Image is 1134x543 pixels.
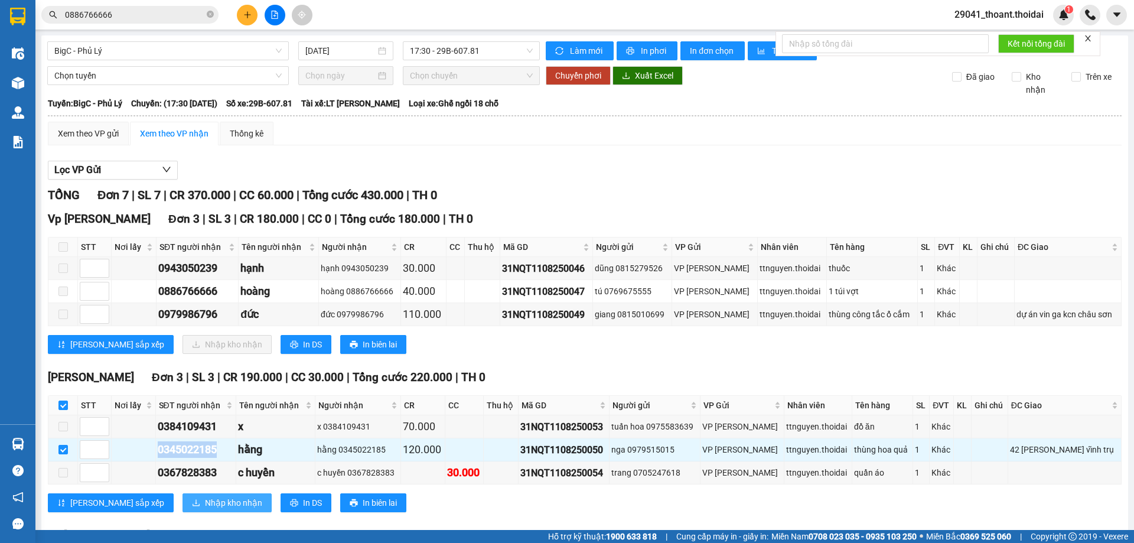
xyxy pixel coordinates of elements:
span: TH 0 [449,212,473,226]
span: Trên xe [1081,70,1116,83]
td: VP Nguyễn Quốc Trị [700,438,784,461]
div: hạnh 0943050239 [321,262,399,275]
button: Kết nối tổng đài [998,34,1074,53]
span: Loại xe: Ghế ngồi 18 chỗ [409,97,498,110]
button: sort-ascending[PERSON_NAME] sắp xếp [48,335,174,354]
span: down [99,269,106,277]
span: Nhập kho nhận [205,496,262,509]
span: sort-ascending [57,499,66,508]
span: caret-down [1112,9,1122,20]
td: VP Nguyễn Quốc Trị [672,303,757,326]
span: Tổng cước 30.000 [333,529,426,542]
button: aim [292,5,312,25]
span: SL 3 [192,370,214,384]
td: x [236,415,315,438]
span: Increase Value [96,305,109,314]
span: TỔNG [48,188,80,202]
th: CC [447,238,465,257]
span: close-circle [207,9,214,21]
span: 29041_thoant.thoidai [945,7,1053,22]
span: Increase Value [96,441,109,450]
span: up [99,307,106,314]
span: Miền Nam [771,530,917,543]
div: Khác [937,262,957,275]
span: Increase Value [96,282,109,291]
img: warehouse-icon [12,106,24,119]
div: quần áo [854,466,911,479]
td: 0886766666 [157,280,239,303]
th: STT [78,238,112,257]
span: Người gửi [596,240,660,253]
div: Khác [937,308,957,321]
div: Khác [931,420,951,433]
div: 1 [920,262,933,275]
span: copyright [1068,532,1077,541]
span: | [266,529,269,542]
div: 1 túi vợt [829,285,915,298]
button: printerIn DS [281,493,331,512]
span: | [296,188,299,202]
span: printer [290,340,298,350]
th: Ghi chú [977,238,1015,257]
th: Tên hàng [827,238,918,257]
span: | [202,529,205,542]
div: VP [PERSON_NAME] [674,262,755,275]
th: KL [960,238,977,257]
span: question-circle [12,465,24,476]
div: c huyền 0367828383 [317,466,399,479]
div: hoàng [240,283,317,300]
div: 70.000 [403,418,444,435]
span: Đơn 3 [152,370,183,384]
div: Khác [931,466,951,479]
span: VP Gửi [675,240,745,253]
div: 31NQT1108250053 [520,420,607,434]
span: Chọn chuyến [410,67,533,84]
img: phone-icon [1085,9,1096,20]
button: Chuyển phơi [546,66,611,85]
span: | [406,188,409,202]
span: 17:30 - 29B-607.81 [410,42,533,60]
span: printer [350,499,358,508]
input: Nhập số tổng đài [782,34,989,53]
span: | [327,529,330,542]
td: 0384109431 [156,415,237,438]
span: Decrease Value [96,450,109,459]
span: Tên người nhận [239,399,302,412]
span: TH 0 [461,370,485,384]
span: close [1084,34,1092,43]
span: BigC - Phủ Lý [54,42,282,60]
span: | [233,529,236,542]
span: Kết nối tổng đài [1008,37,1065,50]
div: 0345022185 [158,441,234,458]
input: Chọn ngày [305,69,376,82]
td: 31NQT1108250054 [519,461,610,485]
span: Decrease Value [96,314,109,323]
div: ttnguyen.thoidai [760,308,825,321]
span: Nơi lấy [115,399,144,412]
span: download [192,499,200,508]
button: plus [237,5,258,25]
span: TH 0 [435,529,460,542]
div: đức [240,306,317,323]
strong: 0708 023 035 - 0935 103 250 [809,532,917,541]
span: Miền Bắc [926,530,1011,543]
span: CC 60.000 [239,188,294,202]
td: đức [239,303,319,326]
span: file-add [271,11,279,19]
div: 30.000 [403,260,444,277]
div: thùng hoa quả [854,443,911,456]
th: Thu hộ [465,238,500,257]
td: 31NQT1108250053 [519,415,610,438]
div: trang 0705247618 [611,466,698,479]
img: logo-vxr [10,8,25,25]
span: | [334,212,337,226]
td: hoàng [239,280,319,303]
div: Khác [931,443,951,456]
td: 31NQT1108250049 [500,303,593,326]
span: sort-ascending [57,340,66,350]
div: 110.000 [403,306,444,323]
div: ttnguyen.thoidai [760,262,825,275]
strong: 0369 525 060 [960,532,1011,541]
span: Cung cấp máy in - giấy in: [676,530,768,543]
span: Tổng cước 430.000 [302,188,403,202]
